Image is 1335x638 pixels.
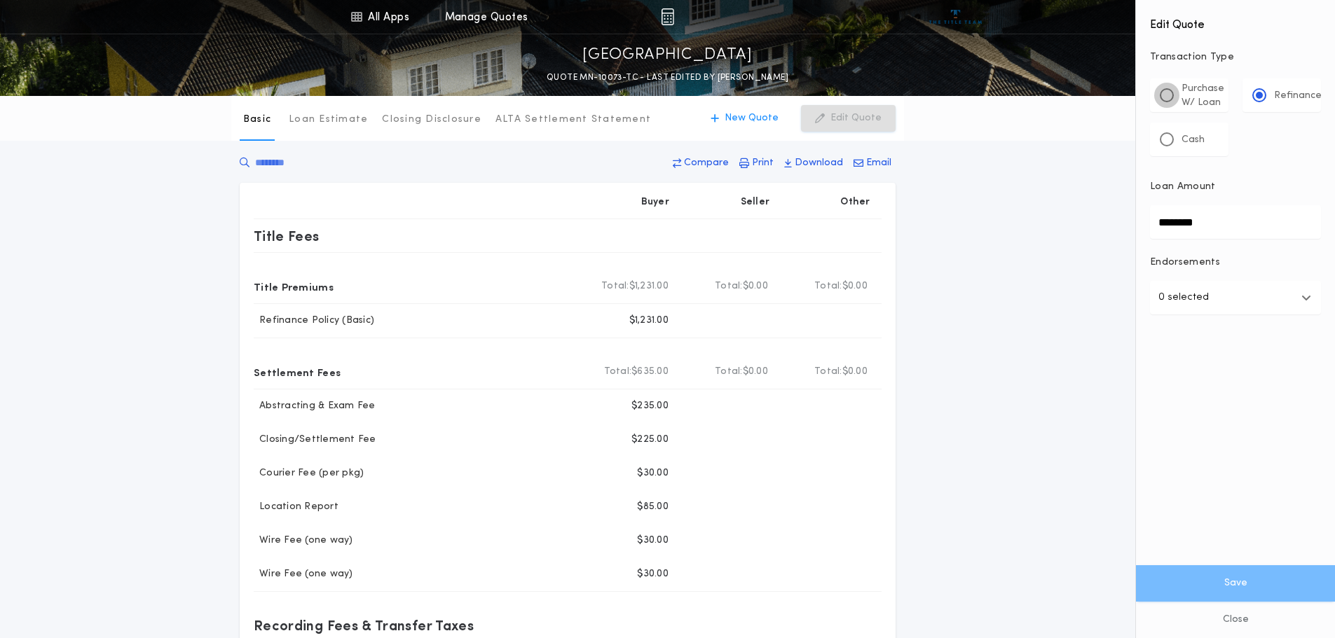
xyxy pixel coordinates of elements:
[254,567,353,581] p: Wire Fee (one way)
[604,365,632,379] b: Total:
[849,151,896,176] button: Email
[382,113,481,127] p: Closing Disclosure
[1150,281,1321,314] button: 0 selected
[929,10,982,24] img: vs-icon
[495,113,651,127] p: ALTA Settlement Statement
[725,111,779,125] p: New Quote
[741,195,770,209] p: Seller
[637,466,669,480] p: $30.00
[629,279,669,293] span: $1,231.00
[601,279,629,293] b: Total:
[547,71,788,85] p: QUOTE MN-10073-TC - LAST EDITED BY [PERSON_NAME]
[1150,8,1321,34] h4: Edit Quote
[254,466,364,480] p: Courier Fee (per pkg)
[629,314,669,328] p: $1,231.00
[866,156,891,170] p: Email
[254,534,353,548] p: Wire Fee (one way)
[735,151,778,176] button: Print
[1136,565,1335,602] button: Save
[1150,180,1216,194] p: Loan Amount
[814,279,842,293] b: Total:
[715,279,743,293] b: Total:
[254,361,341,383] p: Settlement Fees
[1150,256,1321,270] p: Endorsements
[743,365,768,379] span: $0.00
[830,111,882,125] p: Edit Quote
[684,156,729,170] p: Compare
[715,365,743,379] b: Total:
[841,195,870,209] p: Other
[661,8,674,25] img: img
[254,614,474,637] p: Recording Fees & Transfer Taxes
[631,433,669,447] p: $225.00
[1158,289,1209,306] p: 0 selected
[637,567,669,581] p: $30.00
[1150,205,1321,239] input: Loan Amount
[752,156,774,170] p: Print
[631,399,669,413] p: $235.00
[801,105,896,132] button: Edit Quote
[1274,89,1322,103] p: Refinance
[254,275,334,298] p: Title Premiums
[641,195,669,209] p: Buyer
[842,365,868,379] span: $0.00
[669,151,733,176] button: Compare
[243,113,271,127] p: Basic
[631,365,669,379] span: $635.00
[254,225,320,247] p: Title Fees
[1182,133,1205,147] p: Cash
[795,156,843,170] p: Download
[254,500,338,514] p: Location Report
[743,279,768,293] span: $0.00
[254,433,376,447] p: Closing/Settlement Fee
[1150,50,1321,64] p: Transaction Type
[697,105,793,132] button: New Quote
[1136,602,1335,638] button: Close
[254,399,376,413] p: Abstracting & Exam Fee
[289,113,368,127] p: Loan Estimate
[814,365,842,379] b: Total:
[842,279,868,293] span: $0.00
[1182,82,1224,110] p: Purchase W/ Loan
[780,151,847,176] button: Download
[637,500,669,514] p: $85.00
[582,44,753,67] p: [GEOGRAPHIC_DATA]
[637,534,669,548] p: $30.00
[254,314,374,328] p: Refinance Policy (Basic)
